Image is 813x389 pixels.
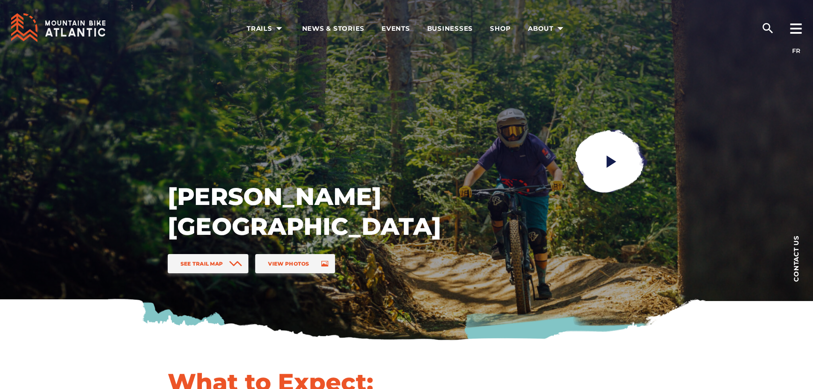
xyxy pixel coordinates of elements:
[181,260,223,267] span: See Trail Map
[792,47,800,55] a: FR
[603,154,619,169] ion-icon: play
[302,24,365,33] span: News & Stories
[761,21,775,35] ion-icon: search
[554,23,566,35] ion-icon: arrow dropdown
[168,181,441,241] h1: [PERSON_NAME] [GEOGRAPHIC_DATA]
[779,222,813,295] a: Contact us
[255,254,335,273] a: View Photos
[793,235,799,282] span: Contact us
[427,24,473,33] span: Businesses
[273,23,285,35] ion-icon: arrow dropdown
[268,260,309,267] span: View Photos
[528,24,566,33] span: About
[490,24,511,33] span: Shop
[382,24,410,33] span: Events
[247,24,285,33] span: Trails
[168,254,249,273] a: See Trail Map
